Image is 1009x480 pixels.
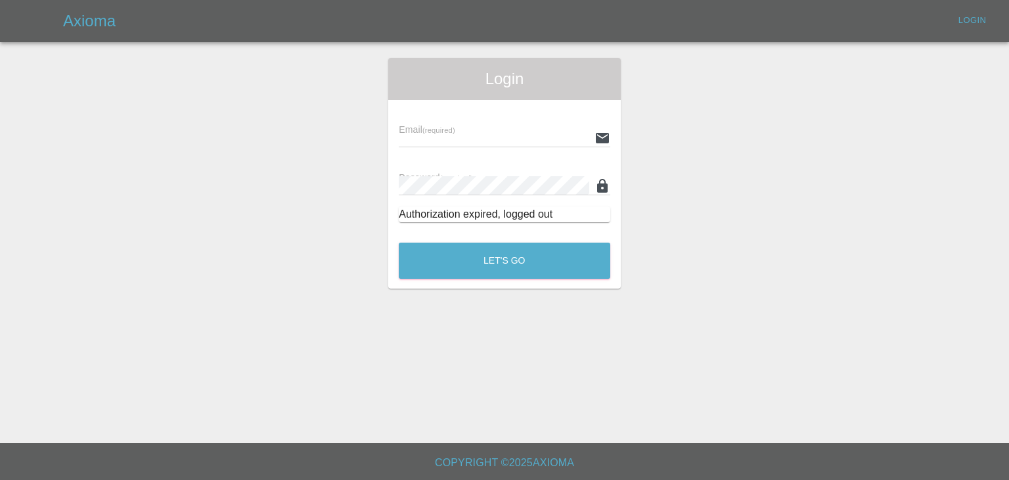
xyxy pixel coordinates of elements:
div: Authorization expired, logged out [399,206,610,222]
span: Login [399,68,610,89]
button: Let's Go [399,243,610,279]
small: (required) [422,126,455,134]
span: Password [399,172,472,183]
a: Login [951,11,993,31]
h5: Axioma [63,11,116,32]
h6: Copyright © 2025 Axioma [11,454,998,472]
span: Email [399,124,455,135]
small: (required) [440,174,473,182]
